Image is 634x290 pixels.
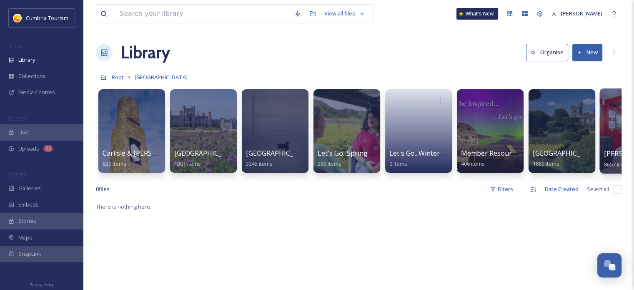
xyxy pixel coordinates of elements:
span: Privacy Policy [30,282,54,287]
span: 260 items [318,160,341,167]
span: Galleries [18,184,41,192]
span: 1869 items [533,160,559,167]
a: Privacy Policy [30,279,54,289]
span: SnapLink [18,250,41,258]
span: 829 items [103,160,126,167]
span: [GEOGRAPHIC_DATA] & [GEOGRAPHIC_DATA] [174,149,316,158]
span: Maps [18,234,32,242]
button: Open Chat [597,253,621,277]
a: What's New [456,8,498,20]
button: New [572,44,602,61]
span: Library [18,56,35,64]
span: Media Centres [18,88,55,96]
a: Member Resources406 items [461,149,522,167]
span: 3245 items [246,160,273,167]
a: Let's Go...Spring / Summer 2025 Resource Hub260 items [318,149,462,167]
span: Let's Go...Spring / Summer 2025 Resource Hub [318,149,462,158]
span: 0 items [389,160,407,167]
div: 22 [43,145,53,152]
span: Embeds [18,201,39,209]
a: Let's Go...Winter 2025/260 items [389,149,466,167]
span: Let's Go...Winter 2025/26 [389,149,466,158]
a: [GEOGRAPHIC_DATA]1869 items [533,149,600,167]
span: 8657 items [604,160,631,168]
span: COLLECT [8,116,26,122]
span: Stories [18,217,36,225]
span: There is nothing here. [96,203,151,210]
a: Carlisle & [PERSON_NAME]'s Wall829 items [103,149,207,167]
div: Date Created [541,181,583,197]
a: [GEOGRAPHIC_DATA]3245 items [246,149,313,167]
a: [GEOGRAPHIC_DATA] [135,72,188,82]
span: [PERSON_NAME] [561,10,602,17]
span: WIDGETS [8,171,28,178]
span: Select all [587,185,609,193]
span: Root [112,73,124,81]
span: Uploads [18,145,39,153]
button: Organise [526,44,568,61]
span: 1301 items [174,160,201,167]
span: Collections [18,72,46,80]
span: 406 items [461,160,485,167]
input: Search your library [115,5,290,23]
span: UGC [18,129,30,136]
span: [GEOGRAPHIC_DATA] [533,149,600,158]
span: Carlisle & [PERSON_NAME]'s Wall [103,149,207,158]
span: [GEOGRAPHIC_DATA] [246,149,313,158]
a: Library [121,40,170,65]
a: [PERSON_NAME] [547,5,606,22]
a: View all files [320,5,369,22]
a: Root [112,72,124,82]
span: [GEOGRAPHIC_DATA] [135,73,188,81]
img: images.jpg [13,14,22,22]
div: Filters [486,181,517,197]
a: [GEOGRAPHIC_DATA] & [GEOGRAPHIC_DATA]1301 items [174,149,316,167]
span: Cumbria Tourism [26,14,68,22]
span: Member Resources [461,149,522,158]
span: 0 file s [96,185,110,193]
span: MEDIA [8,43,23,49]
a: Organise [526,44,572,61]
